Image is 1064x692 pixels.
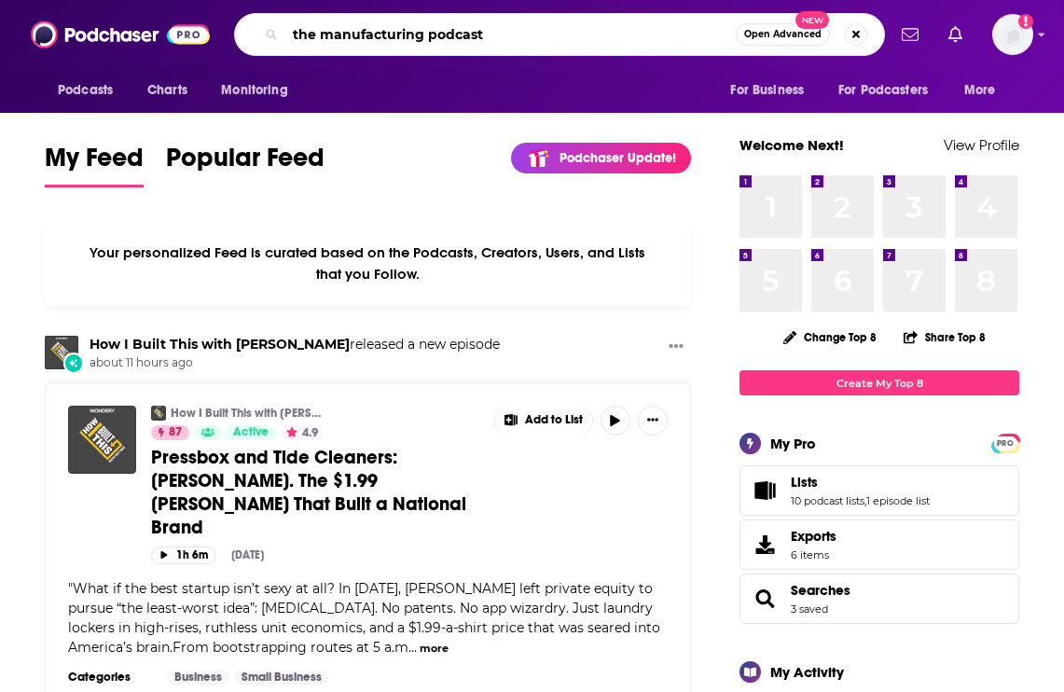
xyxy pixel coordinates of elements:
a: View Profile [944,136,1019,154]
span: Exports [791,528,836,545]
button: 4.9 [281,425,324,440]
span: Add to List [525,413,583,427]
button: Show profile menu [992,14,1033,55]
span: Monitoring [221,77,287,104]
span: More [964,77,996,104]
span: Lists [791,474,818,491]
img: How I Built This with Guy Raz [45,336,78,369]
a: Lists [746,477,783,504]
button: more [420,641,449,657]
span: Logged in as systemsteam [992,14,1033,55]
button: open menu [717,73,827,108]
button: Share Top 8 [903,319,987,355]
button: Open AdvancedNew [736,23,830,46]
button: open menu [951,73,1019,108]
span: For Podcasters [838,77,928,104]
div: My Pro [770,435,816,452]
a: Exports [739,519,1019,570]
div: Search podcasts, credits, & more... [234,13,885,56]
a: Create My Top 8 [739,370,1019,395]
svg: Add a profile image [1018,14,1033,29]
a: 87 [151,425,189,440]
a: Searches [746,586,783,612]
a: Popular Feed [166,142,325,187]
a: How I Built This with [PERSON_NAME] [171,406,325,421]
span: For Business [730,77,804,104]
button: Show More Button [661,336,691,359]
a: 3 saved [791,602,828,616]
img: User Profile [992,14,1033,55]
span: PRO [994,436,1016,450]
a: PRO [994,436,1016,450]
div: Your personalized Feed is curated based on the Podcasts, Creators, Users, and Lists that you Follow. [45,221,691,306]
a: Show notifications dropdown [894,19,926,50]
span: 87 [169,423,182,442]
a: How I Built This with Guy Raz [90,336,350,353]
img: Podchaser - Follow, Share and Rate Podcasts [31,17,210,52]
span: Open Advanced [744,30,822,39]
span: Podcasts [58,77,113,104]
div: New Episode [63,353,84,373]
span: " [68,580,660,656]
h3: released a new episode [90,336,500,353]
button: open menu [208,73,311,108]
a: Show notifications dropdown [941,19,970,50]
span: 6 items [791,548,836,561]
button: Show More Button [638,406,668,436]
span: Lists [739,465,1019,516]
span: What if the best startup isn’t sexy at all? In [DATE], [PERSON_NAME] left private equity to pursu... [68,580,660,656]
img: How I Built This with Guy Raz [151,406,166,421]
p: Podchaser Update! [560,150,676,166]
span: My Feed [45,142,144,185]
span: Popular Feed [166,142,325,185]
span: Pressbox and Tide Cleaners: [PERSON_NAME]. The $1.99 [PERSON_NAME] That Built a National Brand [151,446,466,539]
a: Business [167,670,229,685]
a: Lists [791,474,930,491]
button: Show More Button [495,406,592,436]
span: about 11 hours ago [90,355,500,371]
a: Charts [135,73,199,108]
a: Welcome Next! [739,136,844,154]
div: My Activity [770,663,844,681]
input: Search podcasts, credits, & more... [285,20,736,49]
a: 10 podcast lists [791,494,864,507]
a: Searches [791,582,850,599]
span: Charts [147,77,187,104]
a: Pressbox and Tide Cleaners: [PERSON_NAME]. The $1.99 [PERSON_NAME] That Built a National Brand [151,446,481,539]
h3: Categories [68,670,152,685]
span: ... [408,639,417,656]
img: Pressbox and Tide Cleaners: Vijen Patel. The $1.99 Gamble That Built a National Brand [68,406,136,474]
button: 1h 6m [151,547,216,564]
span: Searches [739,574,1019,624]
span: Active [233,423,269,442]
button: open menu [826,73,955,108]
a: Small Business [234,670,329,685]
button: open menu [45,73,137,108]
a: My Feed [45,142,144,187]
button: Change Top 8 [772,325,888,349]
div: [DATE] [231,548,264,561]
span: , [864,494,866,507]
a: 1 episode list [866,494,930,507]
span: Exports [746,532,783,558]
span: New [795,11,829,29]
a: Active [226,425,276,440]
